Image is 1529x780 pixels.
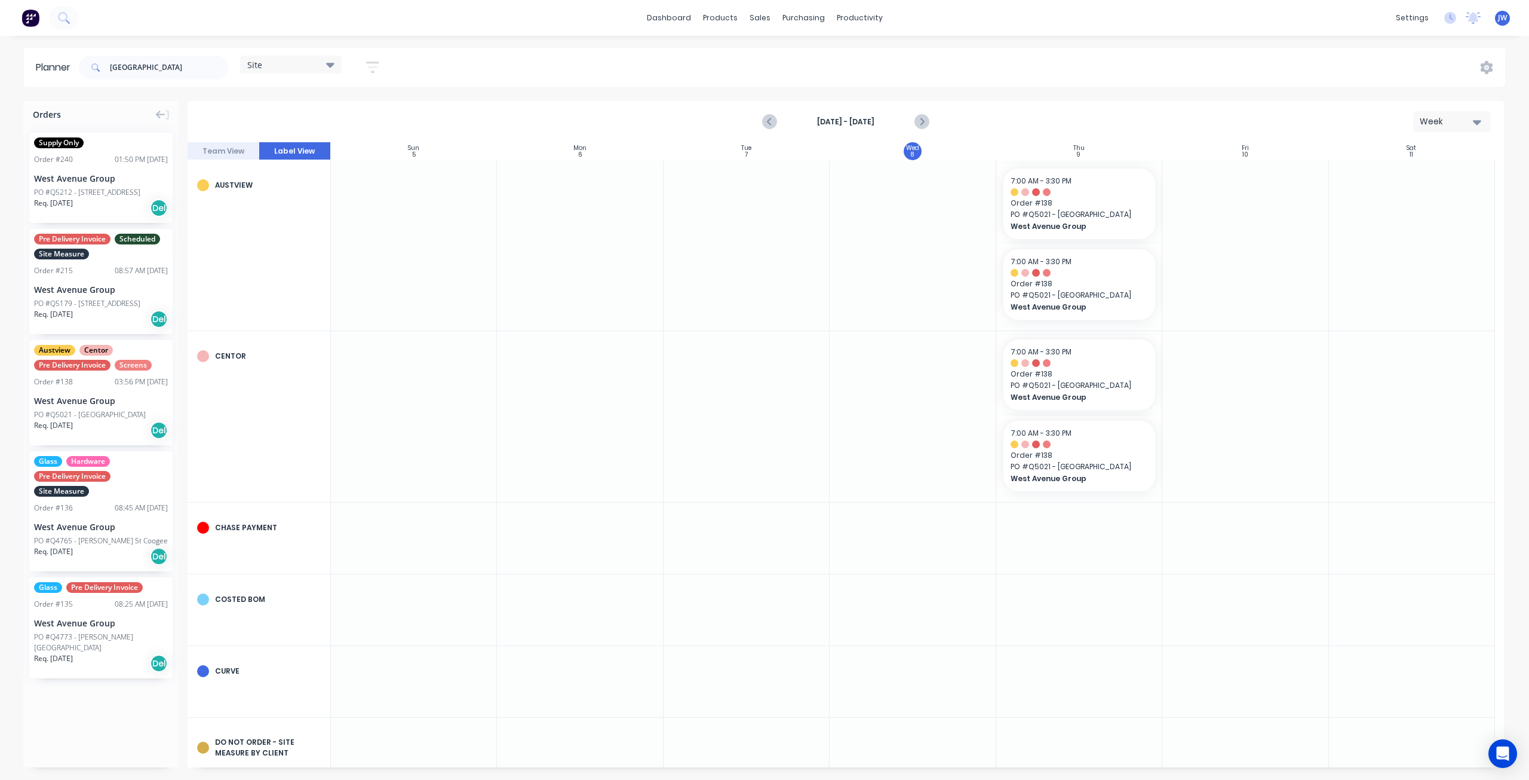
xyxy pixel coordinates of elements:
button: Team View [188,142,259,160]
div: Week [1420,115,1475,128]
span: Austview [34,345,75,356]
span: Order # 138 [1011,450,1148,461]
div: Del [150,654,168,672]
div: Fri [1242,145,1249,152]
div: PO #Q5179 - [STREET_ADDRESS] [34,298,140,309]
div: 9 [1077,152,1080,158]
div: 08:57 AM [DATE] [115,265,168,276]
span: PO # Q5021 - [GEOGRAPHIC_DATA] [1011,380,1148,391]
span: Supply Only [34,137,84,148]
span: 7:00 AM - 3:30 PM [1011,176,1071,186]
div: 10 [1242,152,1248,158]
div: settings [1390,9,1435,27]
div: Del [150,547,168,565]
div: Order # 240 [34,154,73,165]
span: Pre Delivery Invoice [34,471,110,482]
span: Pre Delivery Invoice [34,360,110,371]
div: West Avenue Group [34,394,168,407]
span: West Avenue Group [1011,473,1134,484]
div: 8 [911,152,914,158]
div: Thu [1073,145,1085,152]
span: JW [1498,13,1507,23]
span: Order # 138 [1011,198,1148,209]
div: PO #Q4773 - [PERSON_NAME] [GEOGRAPHIC_DATA] [34,632,168,653]
span: Req. [DATE] [34,653,73,664]
div: 7 [745,152,748,158]
span: Pre Delivery Invoice [34,234,110,244]
div: 01:50 PM [DATE] [115,154,168,165]
div: West Avenue Group [34,283,168,296]
div: Austview [215,180,321,191]
span: 7:00 AM - 3:30 PM [1011,347,1071,357]
span: PO # Q5021 - [GEOGRAPHIC_DATA] [1011,290,1148,301]
span: Glass [34,456,62,467]
span: Site Measure [34,249,89,259]
div: 6 [578,152,582,158]
span: Glass [34,582,62,593]
div: West Avenue Group [34,172,168,185]
div: DO NOT ORDER - SITE MEASURE BY CLIENT [215,737,321,758]
div: products [697,9,744,27]
div: PO #Q5021 - [GEOGRAPHIC_DATA] [34,409,146,420]
span: Hardware [66,456,110,467]
span: Req. [DATE] [34,420,73,431]
span: 7:00 AM - 3:30 PM [1011,256,1071,267]
div: Order # 215 [34,265,73,276]
span: Centor [79,345,113,356]
div: Order # 135 [34,599,73,610]
div: Sat [1407,145,1416,152]
div: Del [150,310,168,328]
span: Req. [DATE] [34,309,73,320]
span: 7:00 AM - 3:30 PM [1011,428,1071,438]
span: PO # Q5021 - [GEOGRAPHIC_DATA] [1011,209,1148,220]
div: Sun [408,145,419,152]
div: Curve [215,666,321,677]
div: Tue [741,145,751,152]
div: 5 [412,152,416,158]
div: 03:56 PM [DATE] [115,377,168,387]
input: Search for orders... [110,56,228,79]
span: Site [247,59,262,71]
div: Open Intercom Messenger [1488,739,1517,768]
a: dashboard [641,9,697,27]
span: West Avenue Group [1011,392,1134,403]
div: Wed [906,145,919,152]
span: PO # Q5021 - [GEOGRAPHIC_DATA] [1011,461,1148,472]
span: Screens [115,360,152,371]
div: West Avenue Group [34,521,168,533]
div: 08:45 AM [DATE] [115,503,168,513]
div: PO #Q5212 - [STREET_ADDRESS] [34,187,140,198]
div: sales [744,9,776,27]
div: Centor [215,351,321,362]
span: Site Measure [34,486,89,497]
div: 08:25 AM [DATE] [115,599,168,610]
span: Orders [33,108,61,121]
div: Order # 138 [34,377,73,387]
div: Mon [573,145,587,152]
div: West Avenue Group [34,617,168,629]
div: PO #Q4765 - [PERSON_NAME] St Coogee [34,536,168,546]
button: Week [1413,111,1491,132]
span: West Avenue Group [1011,221,1134,232]
div: productivity [831,9,889,27]
div: purchasing [776,9,831,27]
span: Req. [DATE] [34,198,73,209]
div: Order # 136 [34,503,73,513]
span: Scheduled [115,234,160,244]
strong: [DATE] - [DATE] [786,117,905,127]
div: Planner [36,60,76,75]
img: Factory [22,9,39,27]
button: Label View [259,142,331,160]
div: Del [150,421,168,439]
span: West Avenue Group [1011,302,1134,313]
span: Pre Delivery Invoice [66,582,143,593]
div: Chase Payment [215,522,321,533]
div: Costed Bom [215,594,321,605]
span: Order # 138 [1011,369,1148,380]
div: Del [150,199,168,217]
span: Order # 138 [1011,279,1148,289]
div: 11 [1410,152,1413,158]
span: Req. [DATE] [34,546,73,557]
